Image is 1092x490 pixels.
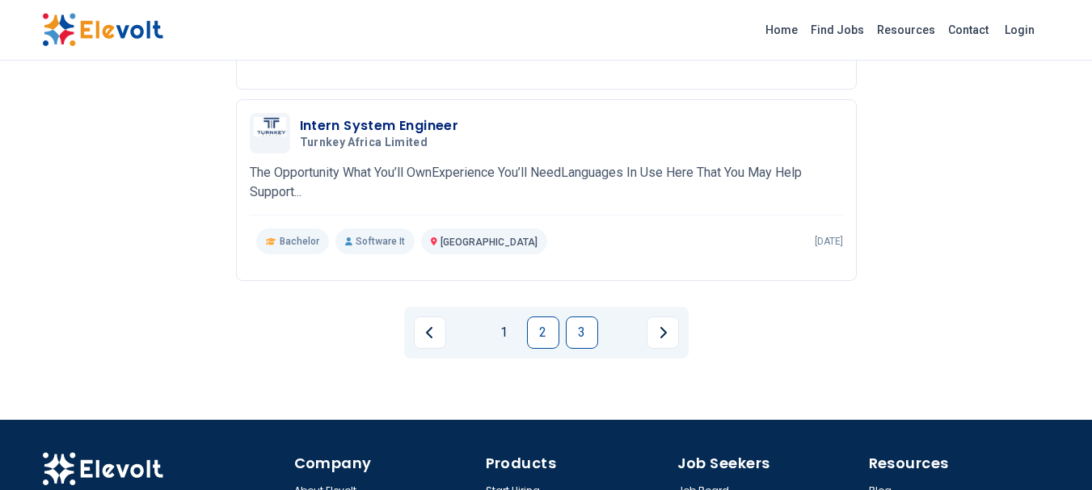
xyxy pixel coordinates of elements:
[647,316,679,349] a: Next page
[995,14,1044,46] a: Login
[42,13,163,47] img: Elevolt
[804,17,871,43] a: Find Jobs
[414,316,679,349] ul: Pagination
[335,228,415,254] p: Software It
[486,452,668,475] h4: Products
[869,452,1051,475] h4: Resources
[441,237,538,248] span: [GEOGRAPHIC_DATA]
[815,235,843,248] p: [DATE]
[677,452,859,475] h4: Job Seekers
[42,145,210,407] iframe: Advertisement
[414,316,446,349] a: Previous page
[280,235,319,248] span: Bachelor
[250,163,843,202] p: The Opportunity What You’ll OwnExperience You’ll NeedLanguages In Use Here That You May Help Supp...
[871,17,942,43] a: Resources
[254,117,286,149] img: Turnkey Africa Limited
[527,316,559,349] a: Page 2 is your current page
[300,136,428,150] span: Turnkey Africa Limited
[488,316,521,349] a: Page 1
[566,316,598,349] a: Page 3
[294,452,476,475] h4: Company
[42,452,163,486] img: Elevolt
[883,145,1051,407] iframe: Advertisement
[300,116,459,136] h3: Intern System Engineer
[1011,413,1092,490] iframe: Chat Widget
[759,17,804,43] a: Home
[250,113,843,254] a: Turnkey Africa LimitedIntern System EngineerTurnkey Africa LimitedThe Opportunity What You’ll Own...
[942,17,995,43] a: Contact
